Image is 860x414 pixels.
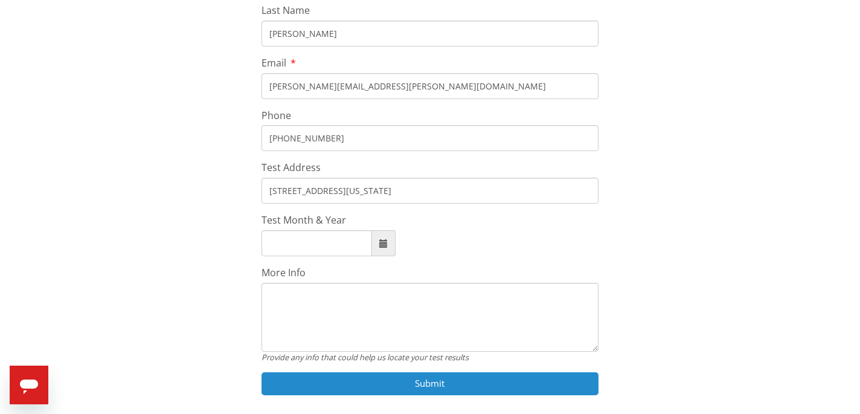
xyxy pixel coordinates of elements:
[262,352,598,363] div: Provide any info that could help us locate your test results
[262,213,346,227] span: Test Month & Year
[262,109,291,122] span: Phone
[10,366,48,404] iframe: Button to launch messaging window, conversation in progress
[262,372,598,395] button: Submit
[262,161,321,174] span: Test Address
[262,56,286,70] span: Email
[262,4,310,17] span: Last Name
[262,266,306,279] span: More Info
